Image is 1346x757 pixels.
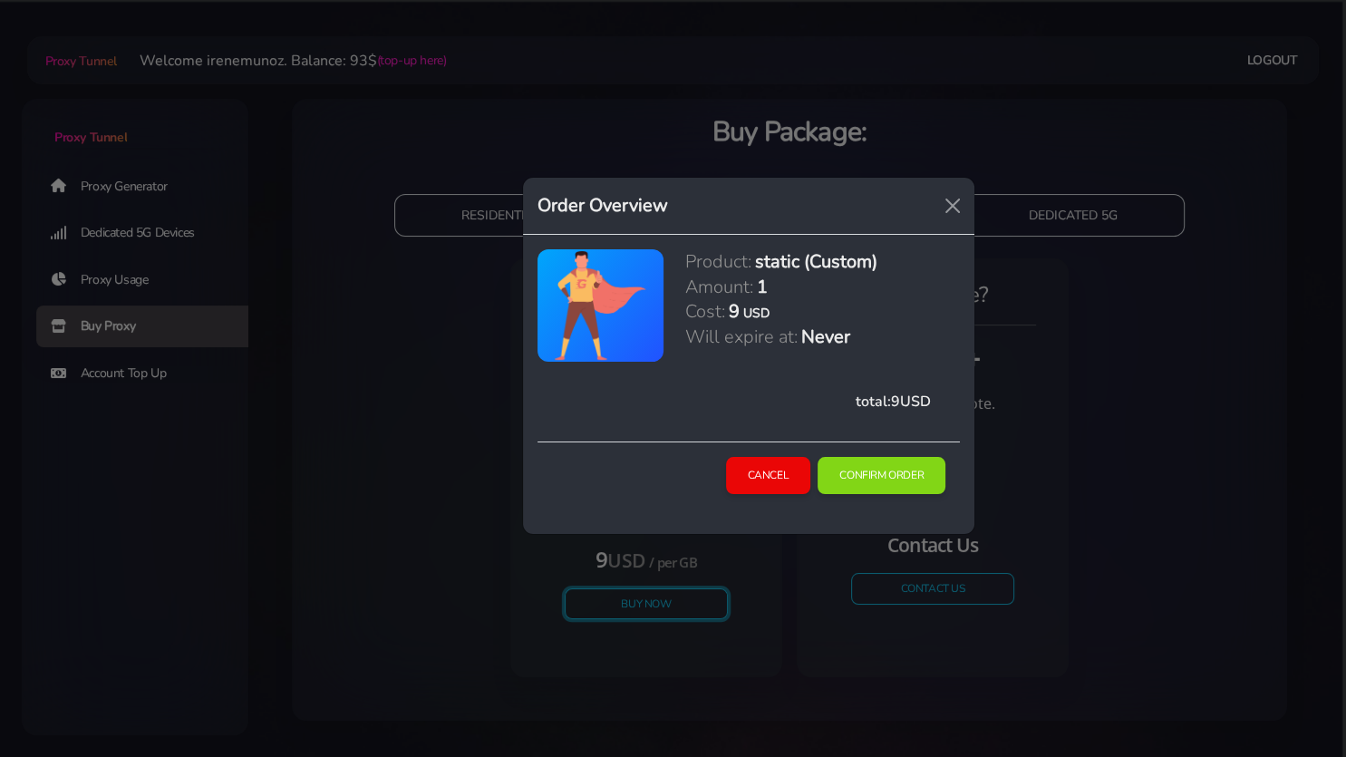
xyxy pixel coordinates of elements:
h5: static (Custom) [755,249,877,274]
button: Close [938,191,967,220]
h5: Will expire at: [685,325,798,349]
h5: 9 [729,299,740,324]
h5: Cost: [685,299,725,324]
iframe: Webchat Widget [1258,669,1323,734]
button: Confirm Order [818,457,945,494]
h5: 1 [757,275,768,299]
span: 9 [891,392,900,412]
button: Cancel [726,457,811,494]
h5: Product: [685,249,751,274]
h5: Order Overview [537,192,668,219]
h5: Never [801,325,850,349]
h5: Amount: [685,275,753,299]
h6: USD [743,305,770,322]
span: total: USD [856,392,931,412]
img: antenna.png [553,249,647,362]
